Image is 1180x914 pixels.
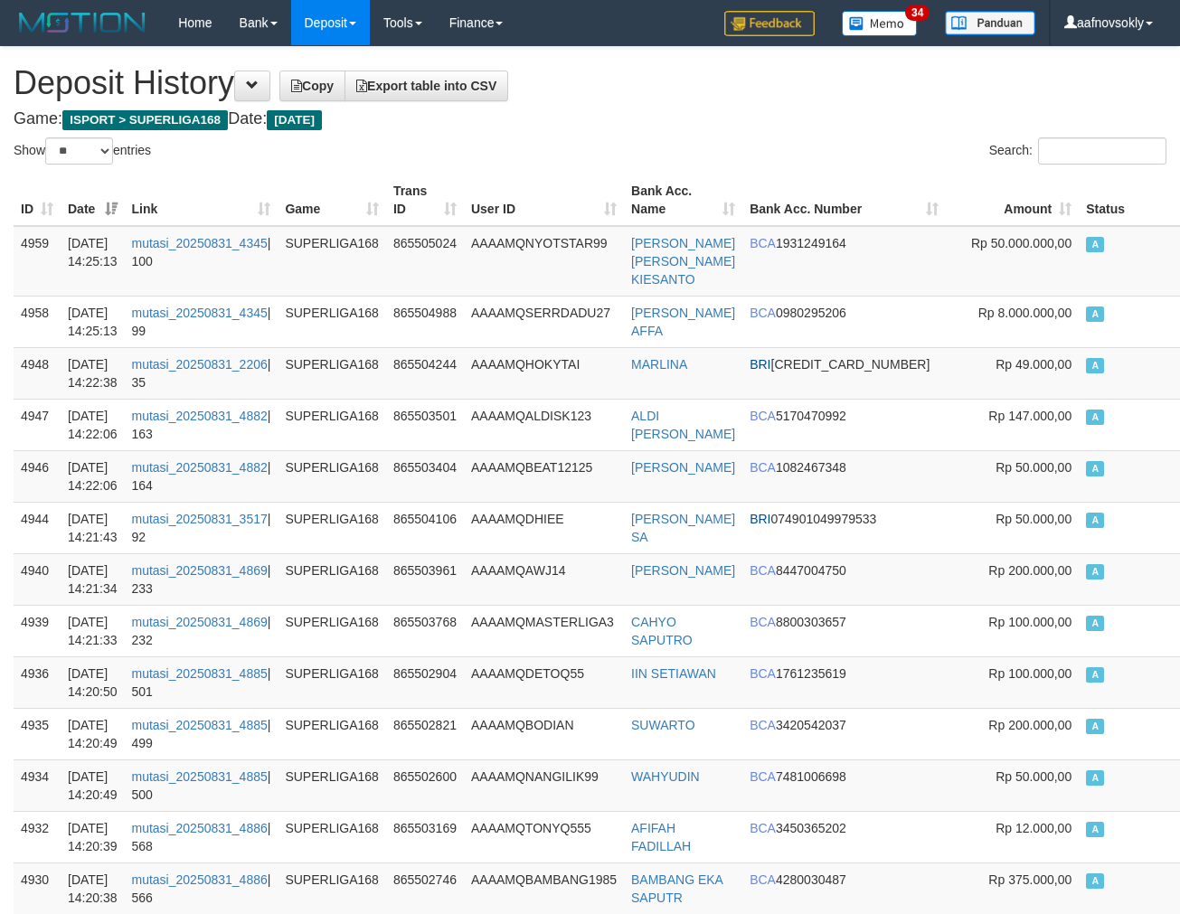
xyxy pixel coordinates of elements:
td: SUPERLIGA168 [278,656,386,708]
img: Button%20Memo.svg [842,11,918,36]
a: mutasi_20250831_4345 [132,306,268,320]
td: | 499 [125,708,278,759]
th: ID: activate to sort column ascending [14,174,61,226]
span: Rp 200.000,00 [988,718,1071,732]
span: BCA [750,666,776,681]
span: Approved [1086,719,1104,734]
a: SUWARTO [631,718,695,732]
span: Rp 49.000,00 [996,357,1071,372]
td: 865502821 [386,708,464,759]
td: 1761235619 [742,656,946,708]
td: 4935 [14,708,61,759]
a: IIN SETIAWAN [631,666,716,681]
a: mutasi_20250831_3517 [132,512,268,526]
a: [PERSON_NAME] SA [631,512,735,544]
td: 8800303657 [742,605,946,656]
td: [DATE] 14:22:06 [61,399,125,450]
span: Rp 147.000,00 [988,409,1071,423]
td: 8447004750 [742,553,946,605]
span: Rp 100.000,00 [988,666,1071,681]
td: SUPERLIGA168 [278,759,386,811]
a: ALDI [PERSON_NAME] [631,409,735,441]
th: Bank Acc. Name: activate to sort column ascending [624,174,742,226]
td: SUPERLIGA168 [278,553,386,605]
span: Rp 12.000,00 [996,821,1071,835]
a: mutasi_20250831_4886 [132,821,268,835]
td: AAAAMQDHIEE [464,502,624,553]
td: [DATE] 14:21:43 [61,502,125,553]
h4: Game: Date: [14,110,1166,128]
td: AAAAMQDETOQ55 [464,656,624,708]
a: Export table into CSV [345,71,508,101]
span: BCA [750,718,776,732]
th: Link: activate to sort column ascending [125,174,278,226]
a: [PERSON_NAME] [PERSON_NAME] KIESANTO [631,236,735,287]
a: mutasi_20250831_4869 [132,563,268,578]
td: [DATE] 14:21:33 [61,605,125,656]
td: 4947 [14,399,61,450]
td: [CREDIT_CARD_NUMBER] [742,347,946,399]
td: 865503961 [386,553,464,605]
td: 0980295206 [742,296,946,347]
td: | 501 [125,656,278,708]
a: AFIFAH FADILLAH [631,821,691,853]
td: 4940 [14,553,61,605]
td: AAAAMQHOKYTAI [464,347,624,399]
td: SUPERLIGA168 [278,708,386,759]
span: BCA [750,563,776,578]
span: Approved [1086,237,1104,252]
span: BRI [750,512,770,526]
td: | 92 [125,502,278,553]
a: [PERSON_NAME] AFFA [631,306,735,338]
td: 865504988 [386,296,464,347]
a: mutasi_20250831_4885 [132,769,268,784]
td: SUPERLIGA168 [278,450,386,502]
td: SUPERLIGA168 [278,862,386,914]
span: BCA [750,409,776,423]
span: Rp 50.000,00 [996,769,1071,784]
td: 4932 [14,811,61,862]
td: 4948 [14,347,61,399]
td: 865503169 [386,811,464,862]
td: SUPERLIGA168 [278,811,386,862]
span: Approved [1086,564,1104,579]
th: Trans ID: activate to sort column ascending [386,174,464,226]
span: BCA [750,769,776,784]
a: mutasi_20250831_4882 [132,460,268,475]
span: Approved [1086,667,1104,683]
th: Status [1079,174,1179,226]
td: | 164 [125,450,278,502]
td: 865504106 [386,502,464,553]
td: [DATE] 14:25:13 [61,226,125,297]
td: [DATE] 14:21:34 [61,553,125,605]
td: [DATE] 14:22:06 [61,450,125,502]
th: Date: activate to sort column ascending [61,174,125,226]
img: MOTION_logo.png [14,9,151,36]
td: 4939 [14,605,61,656]
span: Rp 50.000,00 [996,512,1071,526]
th: Game: activate to sort column ascending [278,174,386,226]
td: | 566 [125,862,278,914]
span: BCA [750,236,776,250]
td: | 568 [125,811,278,862]
label: Show entries [14,137,151,165]
span: Rp 8.000.000,00 [978,306,1072,320]
a: [PERSON_NAME] [631,460,735,475]
a: MARLINA [631,357,687,372]
td: SUPERLIGA168 [278,605,386,656]
span: Approved [1086,616,1104,631]
td: 865502746 [386,862,464,914]
span: BCA [750,615,776,629]
td: SUPERLIGA168 [278,347,386,399]
span: Copy [291,79,334,93]
td: 3420542037 [742,708,946,759]
th: Amount: activate to sort column ascending [946,174,1079,226]
span: Approved [1086,513,1104,528]
td: | 35 [125,347,278,399]
span: BRI [750,357,770,372]
span: ISPORT > SUPERLIGA168 [62,110,228,130]
td: SUPERLIGA168 [278,296,386,347]
td: 4944 [14,502,61,553]
td: [DATE] 14:20:38 [61,862,125,914]
td: SUPERLIGA168 [278,502,386,553]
